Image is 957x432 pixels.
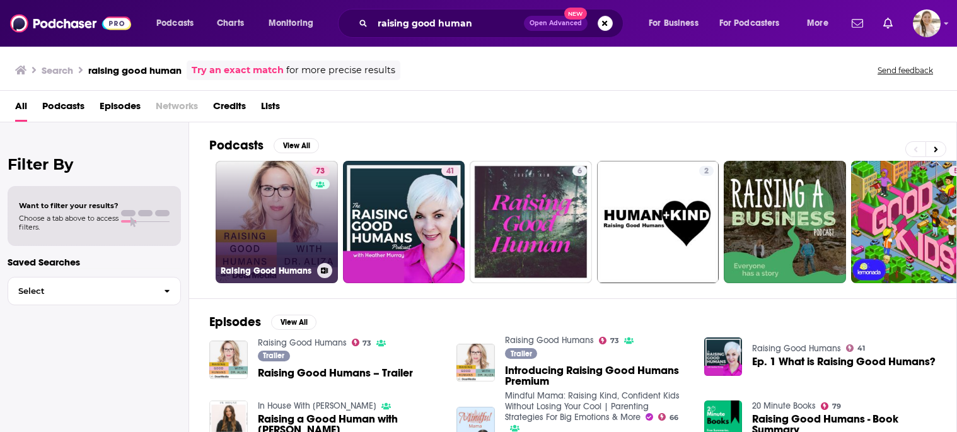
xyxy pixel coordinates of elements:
span: 6 [577,165,582,178]
a: Charts [209,13,252,33]
img: Raising Good Humans – Trailer [209,341,248,379]
span: Networks [156,96,198,122]
a: PodcastsView All [209,137,319,153]
p: Saved Searches [8,256,181,268]
button: Open AdvancedNew [524,16,588,31]
a: 2 [597,161,719,283]
img: User Profile [913,9,941,37]
a: 6 [572,166,587,176]
span: More [807,15,828,32]
button: Show profile menu [913,9,941,37]
a: Episodes [100,96,141,122]
span: Charts [217,15,244,32]
button: open menu [260,13,330,33]
button: Send feedback [874,65,937,76]
button: open menu [640,13,714,33]
h2: Episodes [209,314,261,330]
h2: Filter By [8,155,181,173]
a: In House With Arielle Charnas [258,400,376,411]
span: Podcasts [156,15,194,32]
span: Choose a tab above to access filters. [19,214,119,231]
a: Podcasts [42,96,84,122]
a: 41 [846,344,865,352]
h3: Search [42,64,73,76]
a: 20 Minute Books [752,400,816,411]
a: 79 [821,402,841,410]
span: 73 [316,165,325,178]
h2: Podcasts [209,137,264,153]
a: 41 [343,161,465,283]
span: Logged in as acquavie [913,9,941,37]
input: Search podcasts, credits, & more... [373,13,524,33]
span: Select [8,287,154,295]
h3: raising good human [88,64,182,76]
a: EpisodesView All [209,314,316,330]
button: open menu [148,13,210,33]
a: Show notifications dropdown [878,13,898,34]
span: for more precise results [286,63,395,78]
span: Open Advanced [530,20,582,26]
a: Credits [213,96,246,122]
img: Introducing Raising Good Humans Premium [456,344,495,382]
button: open menu [711,13,798,33]
a: 73 [352,339,372,346]
a: Introducing Raising Good Humans Premium [505,365,689,387]
a: 6 [470,161,592,283]
span: Trailer [511,350,532,358]
span: 41 [857,346,865,351]
button: View All [271,315,316,330]
span: For Business [649,15,699,32]
span: New [564,8,587,20]
a: 73Raising Good Humans [216,161,338,283]
a: All [15,96,27,122]
span: Want to filter your results? [19,201,119,210]
h3: Raising Good Humans [221,266,312,276]
button: open menu [798,13,844,33]
span: 73 [362,341,371,346]
a: 41 [441,166,460,176]
a: Raising Good Humans [258,337,347,348]
button: View All [274,138,319,153]
span: Monitoring [269,15,313,32]
a: 66 [658,413,678,421]
span: For Podcasters [719,15,780,32]
span: 41 [446,165,455,178]
img: Ep. 1 What is Raising Good Humans? [704,337,743,376]
a: Try an exact match [192,63,284,78]
span: 66 [670,415,678,421]
a: Show notifications dropdown [847,13,868,34]
span: 73 [610,338,619,344]
span: 2 [704,165,709,178]
button: Select [8,277,181,305]
span: Trailer [263,352,284,359]
a: 73 [311,166,330,176]
a: Ep. 1 What is Raising Good Humans? [752,356,936,367]
a: Raising Good Humans [752,343,841,354]
span: 79 [832,404,841,409]
a: 73 [599,337,619,344]
img: Podchaser - Follow, Share and Rate Podcasts [10,11,131,35]
a: Raising Good Humans – Trailer [258,368,413,378]
a: Lists [261,96,280,122]
div: Search podcasts, credits, & more... [350,9,635,38]
a: 2 [699,166,714,176]
a: Mindful Mama: Raising Kind, Confident Kids Without Losing Your Cool | Parenting Strategies For Bi... [505,390,680,423]
a: Raising Good Humans [505,335,594,346]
